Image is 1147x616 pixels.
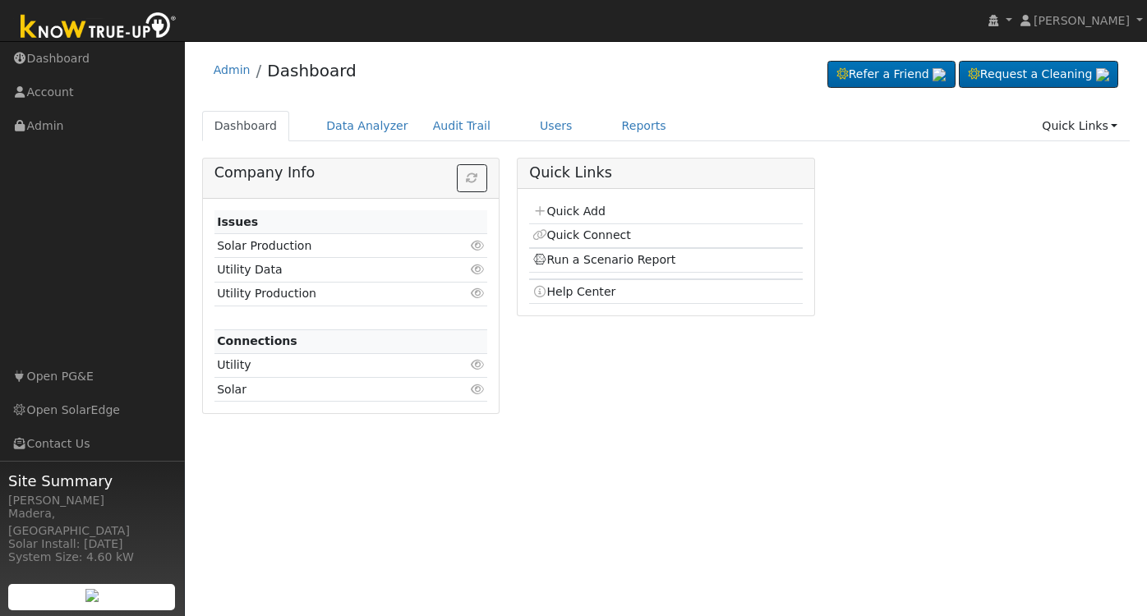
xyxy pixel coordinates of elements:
[214,282,444,306] td: Utility Production
[532,285,616,298] a: Help Center
[532,205,606,218] a: Quick Add
[529,164,802,182] h5: Quick Links
[314,111,421,141] a: Data Analyzer
[470,264,485,275] i: Click to view
[217,215,258,228] strong: Issues
[8,549,176,566] div: System Size: 4.60 kW
[610,111,679,141] a: Reports
[267,61,357,80] a: Dashboard
[8,505,176,540] div: Madera, [GEOGRAPHIC_DATA]
[8,536,176,553] div: Solar Install: [DATE]
[214,63,251,76] a: Admin
[1096,68,1109,81] img: retrieve
[470,384,485,395] i: Click to view
[214,258,444,282] td: Utility Data
[85,589,99,602] img: retrieve
[532,253,676,266] a: Run a Scenario Report
[214,234,444,258] td: Solar Production
[532,228,631,241] a: Quick Connect
[8,492,176,509] div: [PERSON_NAME]
[959,61,1118,89] a: Request a Cleaning
[827,61,956,89] a: Refer a Friend
[214,353,444,377] td: Utility
[1030,111,1130,141] a: Quick Links
[421,111,503,141] a: Audit Trail
[214,164,487,182] h5: Company Info
[470,287,485,299] i: Click to view
[214,378,444,402] td: Solar
[8,470,176,492] span: Site Summary
[933,68,946,81] img: retrieve
[12,9,185,46] img: Know True-Up
[470,359,485,370] i: Click to view
[1034,14,1130,27] span: [PERSON_NAME]
[202,111,290,141] a: Dashboard
[217,334,297,347] strong: Connections
[470,240,485,251] i: Click to view
[527,111,585,141] a: Users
